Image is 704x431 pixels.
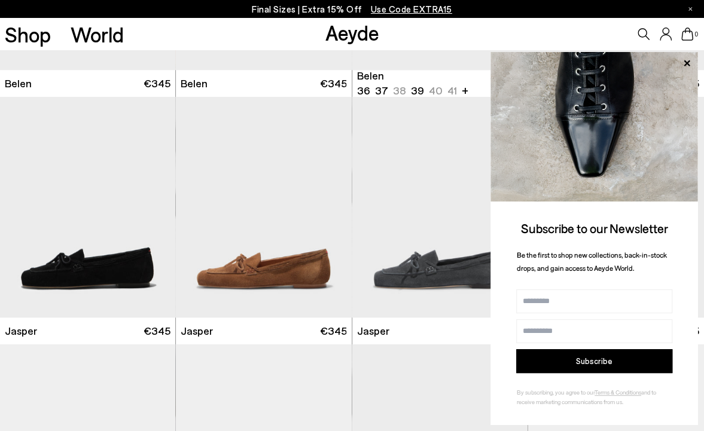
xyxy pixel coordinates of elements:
li: 39 [411,83,424,98]
button: Subscribe [516,349,672,373]
a: Belen 36 37 38 39 40 41 + €345 [352,70,528,97]
a: Terms & Conditions [595,389,641,396]
a: World [71,24,124,45]
span: Navigate to /collections/ss25-final-sizes [371,4,452,14]
span: By subscribing, you agree to our [517,389,595,396]
a: Jasper €345 [176,317,351,344]
li: 36 [357,83,370,98]
span: Belen [357,68,384,83]
span: €345 [319,323,346,338]
a: Shop [5,24,51,45]
span: Jasper [181,323,213,338]
a: Belen €345 [176,70,351,97]
a: Aeyde [325,20,379,45]
span: Belen [181,76,208,91]
ul: variant [357,83,453,98]
span: Subscribe to our Newsletter [521,221,668,236]
img: Jasper Moccasin Loafers [176,97,351,317]
p: Final Sizes | Extra 15% Off [252,2,452,17]
li: 37 [375,83,388,98]
span: €345 [144,323,170,338]
img: ca3f721fb6ff708a270709c41d776025.jpg [490,52,698,201]
span: Jasper [5,323,37,338]
a: Jasper €345 [352,317,528,344]
li: + [462,82,468,98]
span: €345 [144,76,170,91]
a: 0 [681,27,693,41]
span: €345 [319,76,346,91]
span: Jasper [357,323,389,338]
img: Jasper Moccasin Loafers [352,97,528,317]
span: Belen [5,76,32,91]
span: 0 [693,31,699,38]
span: Be the first to shop new collections, back-in-stock drops, and gain access to Aeyde World. [517,250,667,273]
